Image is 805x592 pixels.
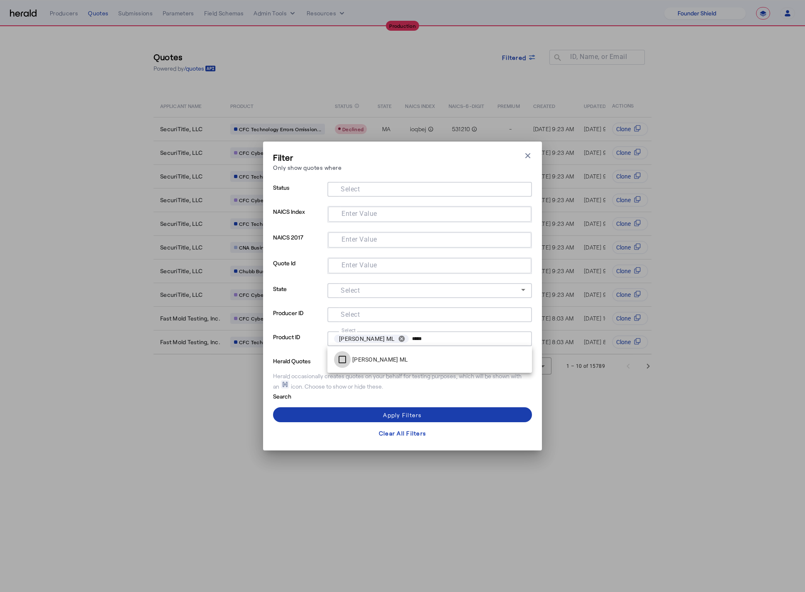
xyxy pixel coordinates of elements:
p: Only show quotes where [273,163,342,172]
mat-chip-grid: Selection [334,309,525,319]
mat-label: Select [342,327,356,333]
p: Producer ID [273,307,324,331]
button: remove Berkley MP ML [395,335,409,342]
h3: Filter [273,152,342,163]
p: Herald Quotes [273,355,338,365]
span: [PERSON_NAME] ML [339,335,395,343]
mat-chip-grid: Selection [335,260,524,270]
p: NAICS Index [273,206,324,232]
mat-label: Select [341,311,360,318]
button: Apply Filters [273,407,532,422]
p: Product ID [273,331,324,355]
p: Search [273,391,338,401]
mat-chip-grid: Selection [334,183,525,193]
p: Status [273,182,324,206]
mat-label: Select [341,286,360,294]
mat-label: Enter Value [342,235,377,243]
div: Clear All Filters [379,429,426,438]
mat-chip-grid: Selection [335,234,524,244]
mat-chip-grid: Selection [335,208,524,218]
p: Quote Id [273,257,324,283]
mat-chip-grid: Selection [334,333,525,345]
p: State [273,283,324,307]
mat-label: Select [341,185,360,193]
mat-label: Enter Value [342,210,377,218]
div: Apply Filters [383,411,422,419]
mat-label: Enter Value [342,261,377,269]
p: NAICS 2017 [273,232,324,257]
button: Clear All Filters [273,426,532,440]
div: Herald occasionally creates quotes on your behalf for testing purposes, which will be shown with ... [273,372,532,391]
label: [PERSON_NAME] ML [351,355,408,364]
